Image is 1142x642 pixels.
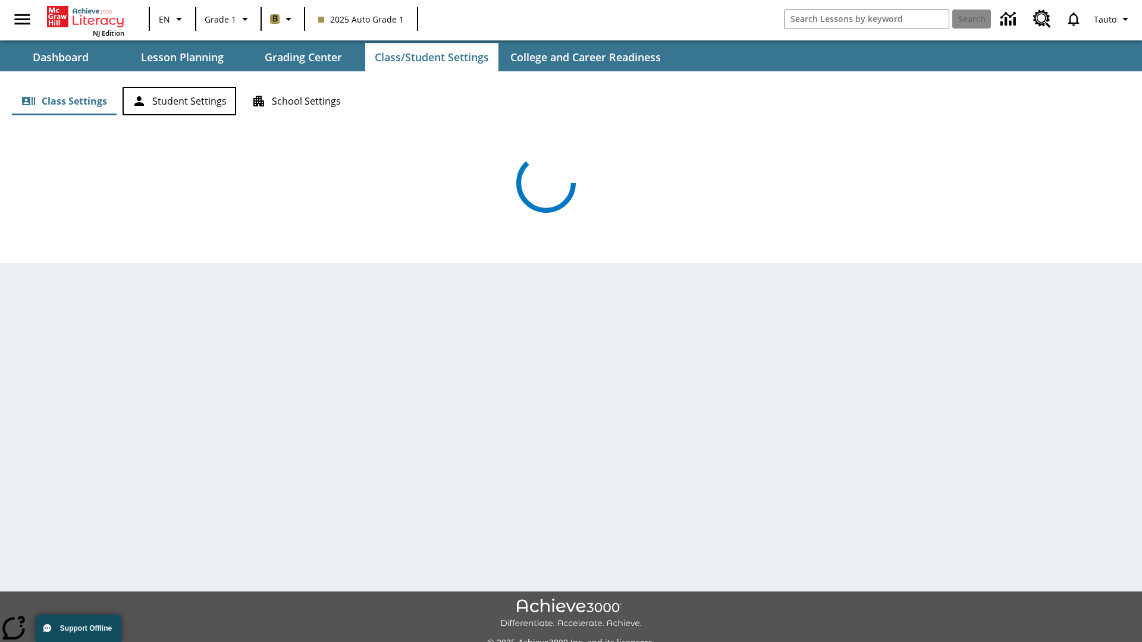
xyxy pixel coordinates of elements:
[318,13,404,26] span: 2025 Auto Grade 1
[47,5,124,29] a: Home
[200,8,257,30] button: Grade: Grade 1, Select a grade
[36,615,121,642] button: Support Offline
[60,624,112,632] span: Support Offline
[1094,13,1116,26] span: Tauto
[1058,4,1089,34] a: Notifications
[1026,3,1058,35] a: Resource Center, Will open in new tab
[265,8,300,30] button: Boost Class color is light brown. Change class color
[501,43,670,71] button: College and Career Readiness
[242,87,350,115] button: School Settings
[205,13,236,26] span: Grade 1
[12,87,1130,115] div: Class/Student Settings
[5,2,40,37] button: Open side menu
[1089,8,1137,30] button: Profile/Settings
[47,4,124,37] div: Home
[785,10,949,29] input: search field
[1,43,120,71] button: Dashboard
[123,87,236,115] button: Student Settings
[153,8,192,30] button: Language: EN, Select a language
[93,29,124,37] span: NJ Edition
[244,43,363,71] button: Grading Center
[123,43,241,71] button: Lesson Planning
[500,599,642,629] img: Achieve3000 Differentiate Accelerate Achieve
[272,11,278,26] span: B
[12,87,117,115] button: Class Settings
[993,3,1026,36] a: Data Center
[365,43,498,71] button: Class/Student Settings
[159,13,170,26] span: EN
